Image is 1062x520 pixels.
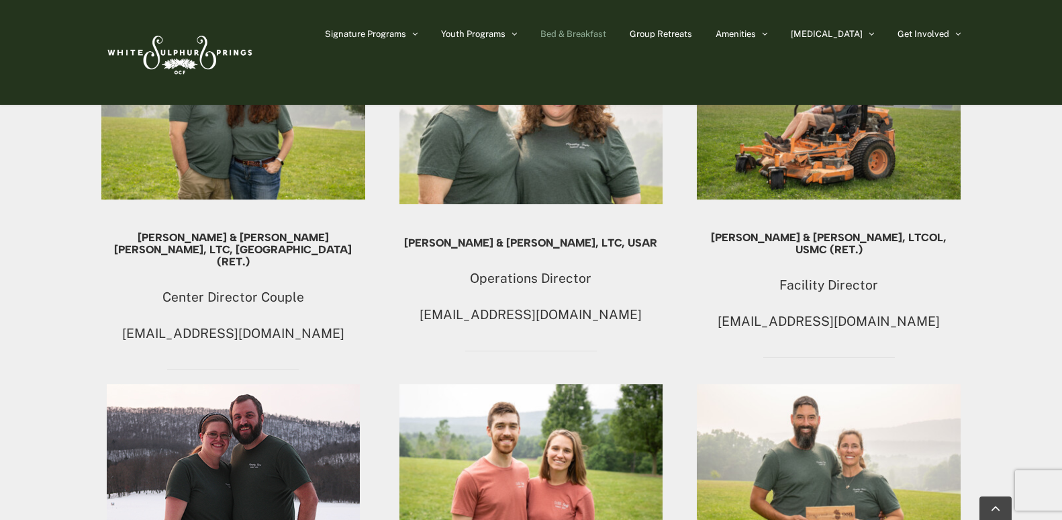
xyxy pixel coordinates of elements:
span: Youth Programs [441,30,505,38]
p: [EMAIL_ADDRESS][DOMAIN_NAME] [697,310,961,333]
img: 230629_3885 [697,24,961,200]
p: [EMAIL_ADDRESS][DOMAIN_NAME] [101,322,365,345]
p: Center Director Couple [101,286,365,309]
span: Amenities [716,30,756,38]
span: Bed & Breakfast [540,30,606,38]
span: Get Involved [898,30,949,38]
h5: [PERSON_NAME] & [PERSON_NAME] [PERSON_NAME], LTC, [GEOGRAPHIC_DATA] (Ret.) [101,232,365,268]
h5: [PERSON_NAME] & [PERSON_NAME], LtCol, USMC (Ret.) [697,232,961,256]
p: Facility Director [697,274,961,297]
p: Operations Director [399,267,663,290]
span: Group Retreats [630,30,692,38]
h5: [PERSON_NAME] & [PERSON_NAME], LTC, USAR [399,237,663,249]
p: [EMAIL_ADDRESS][DOMAIN_NAME] [399,304,663,327]
img: 230629_3890 [101,24,365,200]
span: [MEDICAL_DATA] [791,30,863,38]
img: 230629_3895 [399,24,663,205]
span: Signature Programs [325,30,406,38]
img: White Sulphur Springs Logo [101,21,256,84]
